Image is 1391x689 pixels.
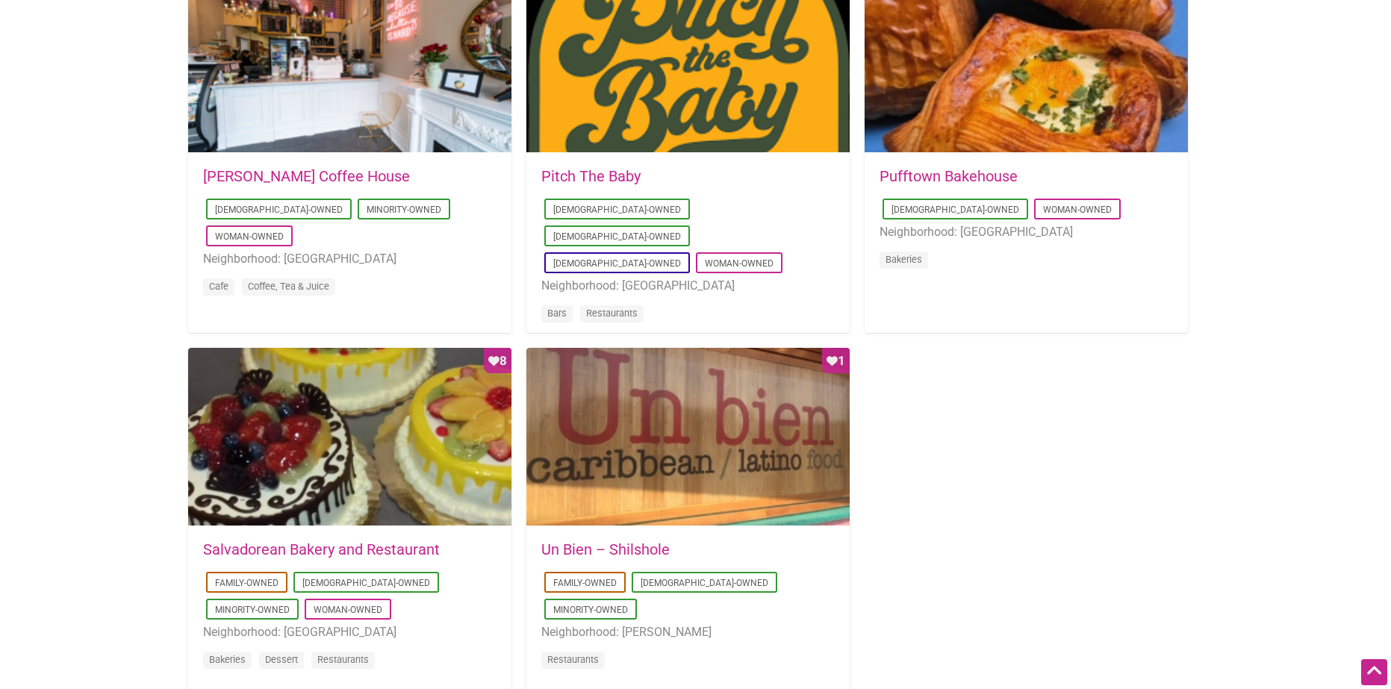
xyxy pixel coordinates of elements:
a: [DEMOGRAPHIC_DATA]-Owned [302,578,430,588]
li: Neighborhood: [GEOGRAPHIC_DATA] [541,276,835,296]
li: Neighborhood: [GEOGRAPHIC_DATA] [203,623,497,642]
a: Minority-Owned [367,205,441,215]
a: Pufftown Bakehouse [880,167,1018,185]
a: Coffee, Tea & Juice [248,281,329,292]
a: [DEMOGRAPHIC_DATA]-Owned [891,205,1019,215]
a: Bakeries [209,654,246,665]
a: Bakeries [886,254,922,265]
li: Neighborhood: [GEOGRAPHIC_DATA] [880,222,1173,242]
a: Bars [547,308,567,319]
a: Woman-Owned [314,605,382,615]
a: [DEMOGRAPHIC_DATA]-Owned [553,231,681,242]
a: [DEMOGRAPHIC_DATA]-Owned [641,578,768,588]
a: Dessert [265,654,298,665]
a: Woman-Owned [705,258,774,269]
a: Minority-Owned [215,605,290,615]
a: Pitch The Baby [541,167,641,185]
a: Un Bien – Shilshole [541,540,670,558]
li: Neighborhood: [PERSON_NAME] [541,623,835,642]
a: [DEMOGRAPHIC_DATA]-Owned [553,205,681,215]
a: Minority-Owned [553,605,628,615]
a: Restaurants [547,654,599,665]
a: Restaurants [586,308,638,319]
a: Salvadorean Bakery and Restaurant [203,540,440,558]
a: Woman-Owned [1043,205,1112,215]
a: Family-Owned [553,578,617,588]
a: Family-Owned [215,578,278,588]
a: Woman-Owned [215,231,284,242]
a: [PERSON_NAME] Coffee House [203,167,410,185]
div: Scroll Back to Top [1361,659,1387,685]
a: [DEMOGRAPHIC_DATA]-Owned [215,205,343,215]
li: Neighborhood: [GEOGRAPHIC_DATA] [203,249,497,269]
a: [DEMOGRAPHIC_DATA]-Owned [553,258,681,269]
a: Restaurants [317,654,369,665]
a: Cafe [209,281,228,292]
